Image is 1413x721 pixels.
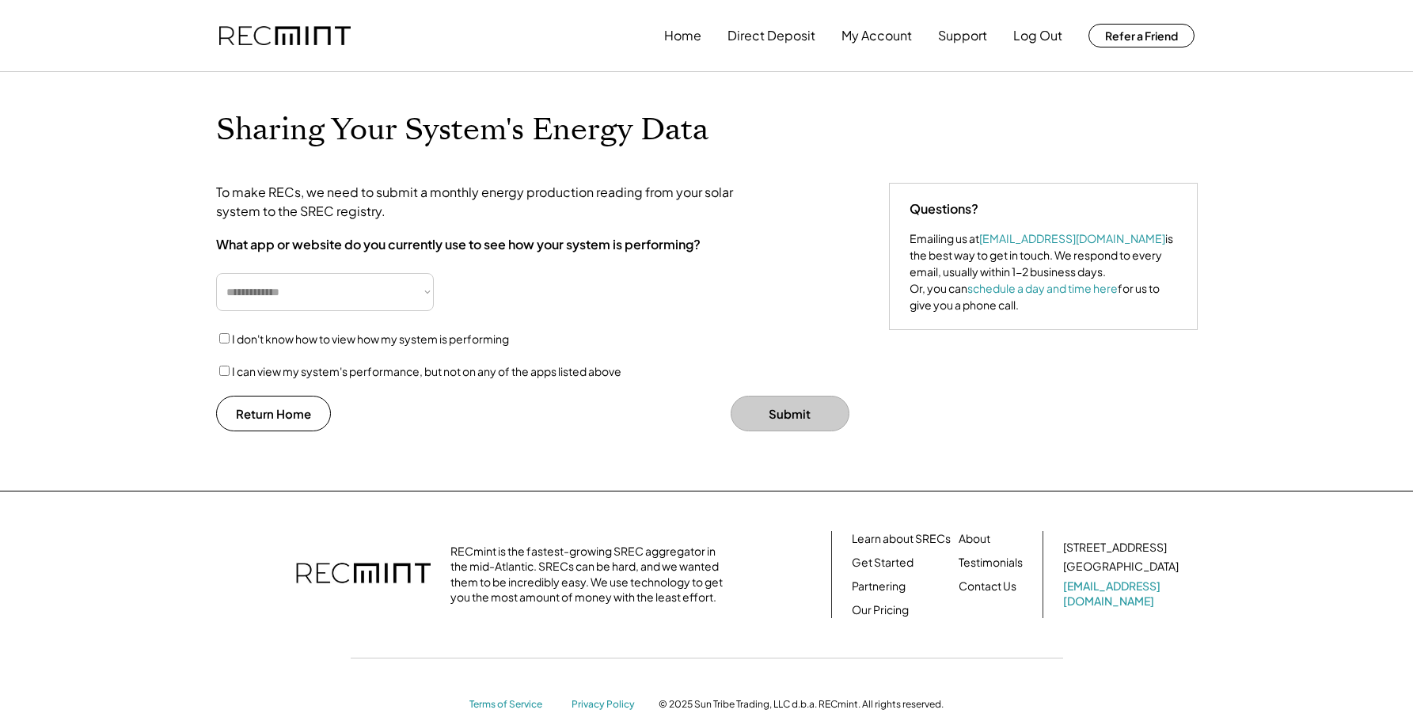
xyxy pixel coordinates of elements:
[216,237,701,253] div: What app or website do you currently use to see how your system is performing?
[938,20,987,51] button: Support
[852,602,909,618] a: Our Pricing
[1088,24,1195,47] button: Refer a Friend
[659,698,944,711] div: © 2025 Sun Tribe Trading, LLC d.b.a. RECmint. All rights reserved.
[979,231,1165,245] a: [EMAIL_ADDRESS][DOMAIN_NAME]
[232,364,621,378] label: I can view my system's performance, but not on any of the apps listed above
[572,698,643,712] a: Privacy Policy
[727,20,815,51] button: Direct Deposit
[232,332,509,346] label: I don't know how to view how my system is performing
[910,199,978,218] div: Questions?
[1063,559,1179,575] div: [GEOGRAPHIC_DATA]
[296,547,431,602] img: recmint-logotype%403x.png
[1063,579,1182,609] a: [EMAIL_ADDRESS][DOMAIN_NAME]
[959,531,990,547] a: About
[664,20,701,51] button: Home
[841,20,912,51] button: My Account
[731,396,849,431] button: Submit
[469,698,556,712] a: Terms of Service
[910,230,1177,313] div: Emailing us at is the best way to get in touch. We respond to every email, usually within 1-2 bus...
[216,183,770,221] div: To make RECs, we need to submit a monthly energy production reading from your solar system to the...
[852,579,906,594] a: Partnering
[959,555,1023,571] a: Testimonials
[1063,540,1167,556] div: [STREET_ADDRESS]
[216,112,865,149] h1: Sharing Your System's Energy Data
[450,544,731,605] div: RECmint is the fastest-growing SREC aggregator in the mid-Atlantic. SRECs can be hard, and we wan...
[1013,20,1062,51] button: Log Out
[216,396,331,431] button: Return Home
[959,579,1016,594] a: Contact Us
[967,281,1118,295] a: schedule a day and time here
[852,531,951,547] a: Learn about SRECs
[219,26,351,46] img: recmint-logotype%403x.png
[852,555,914,571] a: Get Started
